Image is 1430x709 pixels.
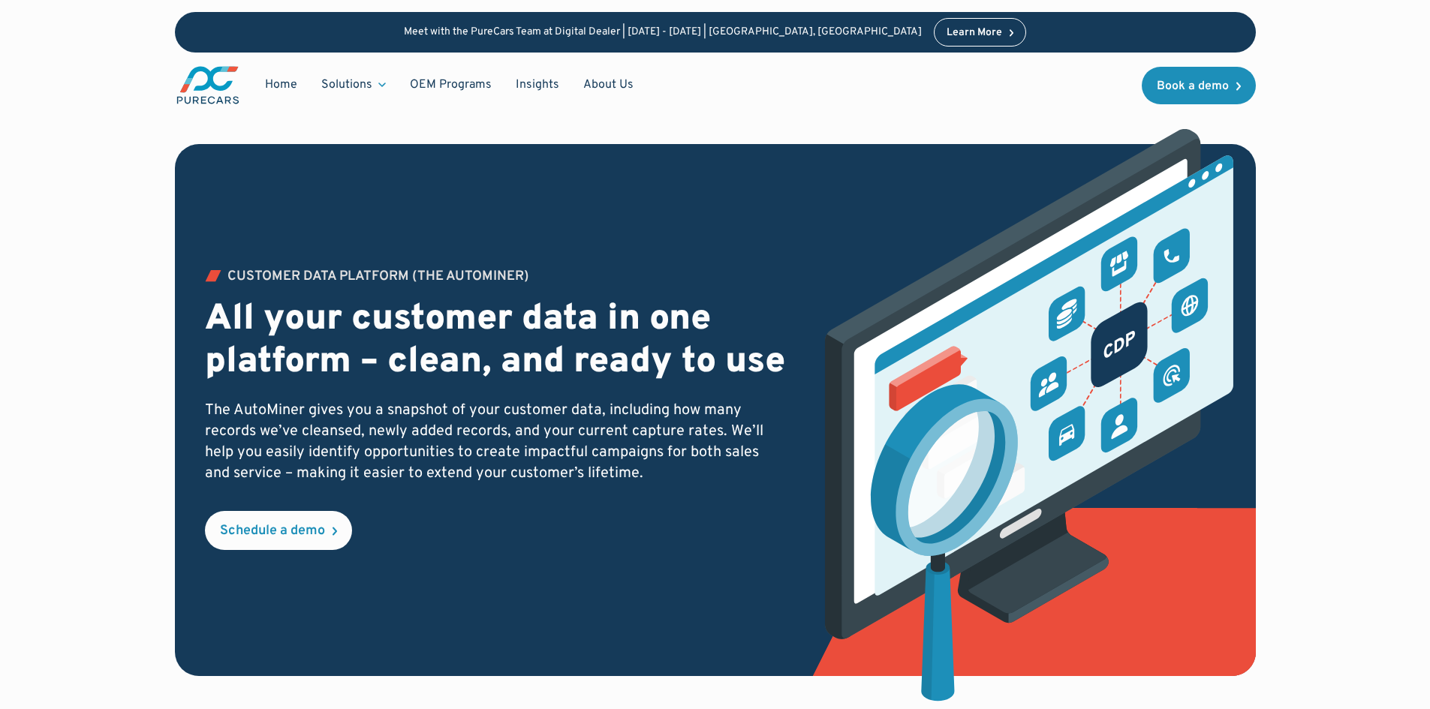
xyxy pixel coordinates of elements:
a: Schedule a demo [205,511,352,550]
a: Book a demo [1142,67,1256,104]
p: The AutoMiner gives you a snapshot of your customer data, including how many records we’ve cleans... [205,400,787,484]
a: OEM Programs [398,71,504,99]
a: Learn More [934,18,1027,47]
div: Book a demo [1157,80,1229,92]
a: main [175,65,241,106]
div: Learn More [947,28,1002,38]
img: purecars logo [175,65,241,106]
div: Schedule a demo [220,524,325,538]
h2: All your customer data in one platform – clean, and ready to use [205,299,787,385]
p: Meet with the PureCars Team at Digital Dealer | [DATE] - [DATE] | [GEOGRAPHIC_DATA], [GEOGRAPHIC_... [404,26,922,39]
a: About Us [571,71,646,99]
div: Customer Data PLATFORM (The Autominer) [227,270,529,284]
a: Insights [504,71,571,99]
div: Solutions [309,71,398,99]
a: Home [253,71,309,99]
div: Solutions [321,77,372,93]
